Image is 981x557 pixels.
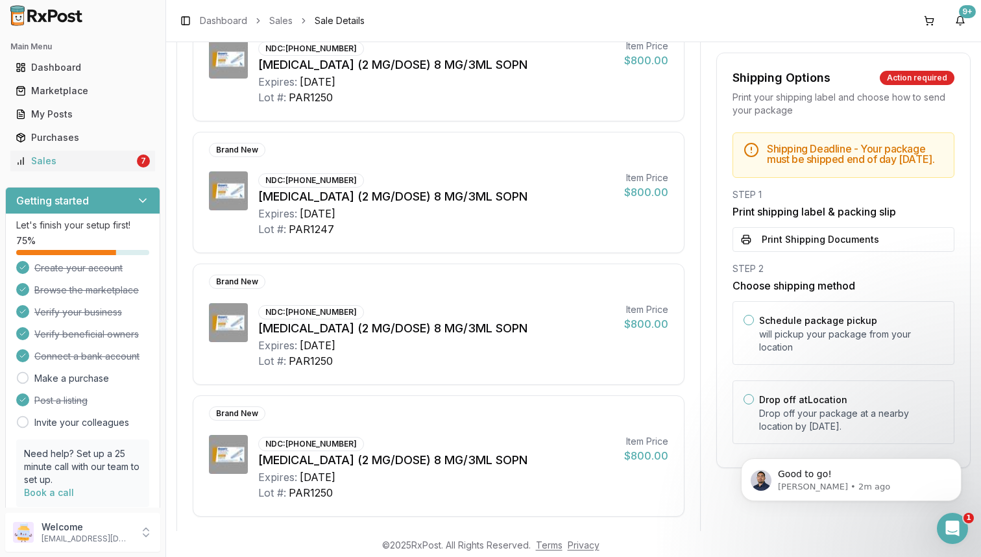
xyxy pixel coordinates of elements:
[209,40,248,79] img: Ozempic (2 MG/DOSE) 8 MG/3ML SOPN
[258,188,614,206] div: [MEDICAL_DATA] (2 MG/DOSE) 8 MG/3ML SOPN
[624,303,668,316] div: Item Price
[258,319,614,338] div: [MEDICAL_DATA] (2 MG/DOSE) 8 MG/3ML SOPN
[16,84,150,97] div: Marketplace
[13,522,34,543] img: User avatar
[10,56,155,79] a: Dashboard
[258,305,364,319] div: NDC: [PHONE_NUMBER]
[300,74,335,90] div: [DATE]
[300,469,335,485] div: [DATE]
[10,126,155,149] a: Purchases
[200,14,365,27] nav: breadcrumb
[34,416,129,429] a: Invite your colleagues
[733,69,830,87] div: Shipping Options
[16,108,150,121] div: My Posts
[624,316,668,332] div: $800.00
[289,353,333,369] div: PAR1250
[5,57,160,78] button: Dashboard
[258,74,297,90] div: Expires:
[16,155,134,167] div: Sales
[289,90,333,105] div: PAR1250
[24,487,74,498] a: Book a call
[200,14,247,27] a: Dashboard
[258,469,297,485] div: Expires:
[759,328,943,354] p: will pickup your package from your location
[733,188,954,201] div: STEP 1
[209,435,248,474] img: Ozempic (2 MG/DOSE) 8 MG/3ML SOPN
[258,206,297,221] div: Expires:
[258,353,286,369] div: Lot #:
[721,431,981,522] iframe: Intercom notifications message
[624,171,668,184] div: Item Price
[258,173,364,188] div: NDC: [PHONE_NUMBER]
[5,127,160,148] button: Purchases
[963,513,974,523] span: 1
[300,338,335,353] div: [DATE]
[16,219,149,232] p: Let's finish your setup first!
[137,155,150,167] div: 7
[209,275,265,289] div: Brand New
[759,315,877,326] label: Schedule package pickup
[300,206,335,221] div: [DATE]
[258,221,286,237] div: Lot #:
[10,79,155,103] a: Marketplace
[624,184,668,200] div: $800.00
[258,485,286,501] div: Lot #:
[315,14,365,27] span: Sale Details
[5,104,160,125] button: My Posts
[34,306,122,319] span: Verify your business
[733,227,954,252] button: Print Shipping Documents
[5,151,160,171] button: Sales7
[258,338,297,353] div: Expires:
[733,262,954,275] div: STEP 2
[937,513,968,544] iframe: Intercom live chat
[950,10,971,31] button: 9+
[16,131,150,144] div: Purchases
[289,485,333,501] div: PAR1250
[16,234,36,247] span: 75 %
[258,42,364,56] div: NDC: [PHONE_NUMBER]
[624,53,668,68] div: $800.00
[959,5,976,18] div: 9+
[10,42,155,52] h2: Main Menu
[42,521,132,534] p: Welcome
[16,61,150,74] div: Dashboard
[258,437,364,451] div: NDC: [PHONE_NUMBER]
[624,40,668,53] div: Item Price
[10,149,155,173] a: Sales7
[10,103,155,126] a: My Posts
[258,451,614,469] div: [MEDICAL_DATA] (2 MG/DOSE) 8 MG/3ML SOPN
[767,143,943,164] h5: Shipping Deadline - Your package must be shipped end of day [DATE] .
[34,284,139,297] span: Browse the marketplace
[733,278,954,293] h3: Choose shipping method
[24,447,141,486] p: Need help? Set up a 25 minute call with our team to set up.
[16,193,89,208] h3: Getting started
[624,435,668,448] div: Item Price
[880,71,954,85] div: Action required
[34,328,139,341] span: Verify beneficial owners
[209,406,265,421] div: Brand New
[536,539,563,551] a: Terms
[568,539,599,551] a: Privacy
[5,5,88,26] img: RxPost Logo
[289,221,334,237] div: PAR1247
[624,448,668,464] div: $800.00
[733,204,954,219] h3: Print shipping label & packing slip
[269,14,293,27] a: Sales
[34,372,109,385] a: Make a purchase
[759,394,847,405] label: Drop off at Location
[5,80,160,101] button: Marketplace
[42,534,132,544] p: [EMAIL_ADDRESS][DOMAIN_NAME]
[258,90,286,105] div: Lot #:
[733,91,954,117] div: Print your shipping label and choose how to send your package
[34,394,88,407] span: Post a listing
[209,143,265,157] div: Brand New
[209,303,248,342] img: Ozempic (2 MG/DOSE) 8 MG/3ML SOPN
[759,407,943,433] p: Drop off your package at a nearby location by [DATE] .
[34,350,139,363] span: Connect a bank account
[258,56,614,74] div: [MEDICAL_DATA] (2 MG/DOSE) 8 MG/3ML SOPN
[209,171,248,210] img: Ozempic (2 MG/DOSE) 8 MG/3ML SOPN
